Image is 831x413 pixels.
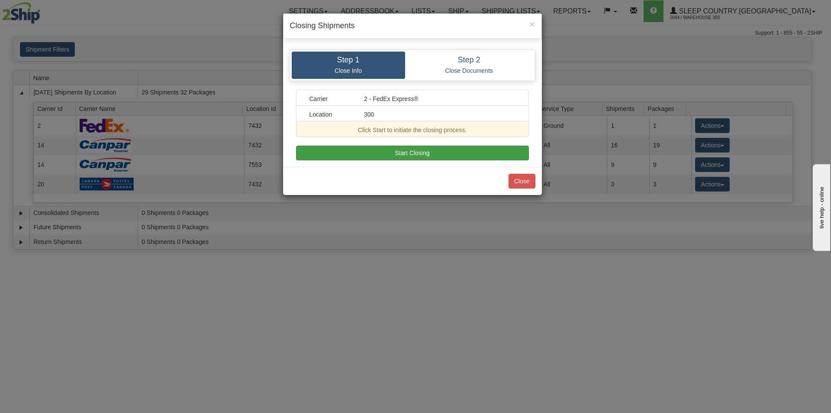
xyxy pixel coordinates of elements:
[358,110,522,119] div: 300
[303,110,358,119] div: Location
[405,52,533,79] a: Step 2 Close Documents
[298,56,399,65] h4: Step 1
[296,146,529,160] button: Start Closing
[412,67,527,75] p: Close Documents
[6,7,80,14] div: live help - online
[298,67,399,75] p: Close Info
[303,94,358,103] div: Carrier
[292,52,405,79] a: Step 1 Close Info
[358,94,522,103] div: 2 - FedEx Express®
[303,126,522,134] div: Click Start to initiate the closing process.
[412,56,527,65] h4: Step 2
[529,20,535,29] button: Close
[811,162,830,250] iframe: chat widget
[529,19,535,29] span: ×
[290,20,535,32] h4: Closing Shipments
[509,174,535,189] button: Close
